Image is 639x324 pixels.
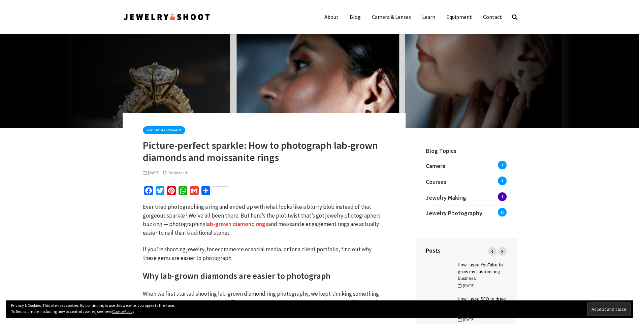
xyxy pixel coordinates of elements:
a: About [319,10,344,24]
a: Share [200,186,230,197]
a: Courses1 [426,174,507,190]
input: Accept and close [587,302,631,316]
span: [DATE] [458,283,475,288]
a: How I used SEO to drive 40k visits to my jewelry site [458,296,506,315]
p: Ever tried photographing a ring and ended up with what looks like a blurry blob instead of that g... [143,203,385,237]
span: 20 [498,208,507,217]
h4: Posts [426,246,507,255]
a: Jewelry Photography [143,126,185,134]
a: Twitter [154,186,166,197]
div: 5 min read [163,170,187,176]
h2: Why lab-grown diamonds are easier to photograph [143,270,385,282]
a: Pinterest [166,186,177,197]
a: Camera3 [426,162,507,174]
h1: Picture-perfect sparkle: How to photograph lab-grown diamonds and moissanite rings [143,139,385,163]
img: Jewelry Photographer Bay Area - San Francisco | Nationwide via Mail [123,11,211,22]
p: When we first started shooting lab-grown diamond ring photography, we kept thinking something was... [143,290,385,316]
a: Learn [417,10,440,24]
span: Jewelry Photography [426,209,482,217]
span: 3 [498,161,507,169]
a: Jewelry Photography20 [426,205,507,221]
span: [DATE] [458,317,475,322]
span: Courses [426,178,446,186]
a: Facebook [143,186,154,197]
span: Camera [426,162,445,170]
span: [DATE] [143,170,160,175]
h4: Blog Topics [416,138,517,155]
span: 1 [498,192,507,201]
a: Gmail [189,186,200,197]
span: 1 [498,176,507,185]
a: How I used YouTube to grow my custom ring business [458,262,503,281]
a: Contact [478,10,507,24]
p: If you’re shooting jewelry, for ecommerce or social media, or for a client portfolio, find out wh... [143,245,385,262]
span: Jewelry Making [426,194,466,201]
div: Privacy & Cookies: This site uses cookies. By continuing to use this website, you agree to their ... [6,300,633,318]
a: Cookie Policy [112,309,134,314]
a: Equipment [441,10,477,24]
a: lab-grown diamond rings [205,220,268,228]
a: Jewelry Making1 [426,190,507,205]
a: Camera & Lenses [367,10,416,24]
a: WhatsApp [177,186,189,197]
a: Blog [345,10,366,24]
